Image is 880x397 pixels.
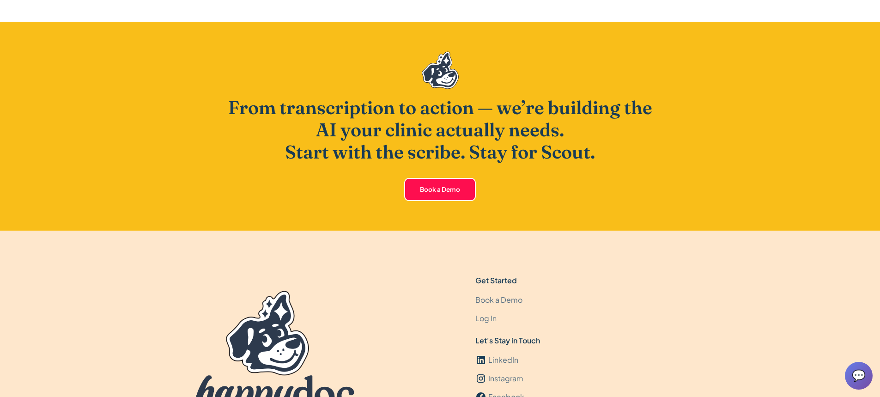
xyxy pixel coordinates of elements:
[488,373,523,384] div: Instagram
[218,97,662,163] h2: From transcription to action — we’re building the AI your clinic actually needs. Start with the s...
[475,275,517,286] div: Get Started
[488,354,518,366] div: LinkedIn
[475,291,522,309] a: Book a Demo
[475,309,497,328] a: Log In
[404,178,476,201] a: Book a Demo
[475,369,524,388] a: Instagram
[475,351,519,369] a: LinkedIn
[475,335,540,346] div: Let's Stay in Touch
